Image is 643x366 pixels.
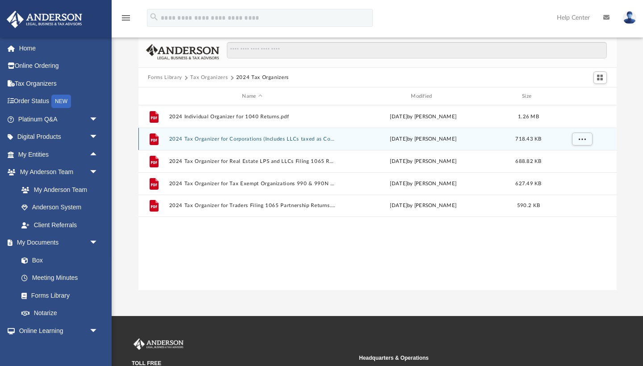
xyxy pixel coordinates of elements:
button: 2024 Tax Organizer for Tax Exempt Organizations 990 & 990N Returns.pdf [169,181,336,187]
span: 627.49 KB [515,181,541,186]
div: id [142,92,164,100]
div: [DATE] by [PERSON_NAME] [340,113,507,121]
a: Online Ordering [6,57,112,75]
span: arrow_drop_down [89,163,107,182]
button: More options [572,133,592,146]
button: 2024 Tax Organizers [236,74,289,82]
span: arrow_drop_up [89,146,107,164]
button: Forms Library [148,74,182,82]
div: [DATE] by [PERSON_NAME] [340,180,507,188]
div: Size [510,92,546,100]
a: Home [6,39,112,57]
a: Notarize [13,304,107,322]
img: Anderson Advisors Platinum Portal [132,338,185,350]
span: 688.82 KB [515,159,541,164]
button: Switch to Grid View [593,71,607,84]
span: arrow_drop_down [89,322,107,340]
button: Tax Organizers [190,74,228,82]
div: [DATE] by [PERSON_NAME] [340,202,507,210]
a: Tax Organizers [6,75,112,92]
a: Box [13,251,103,269]
button: 2024 Tax Organizer for Corporations (Includes LLCs taxed as Corporations) 1120 and 1120S Returns.pdf [169,136,336,142]
a: Online Learningarrow_drop_down [6,322,107,340]
a: My Entitiesarrow_drop_up [6,146,112,163]
input: Search files and folders [227,42,606,59]
div: Name [168,92,335,100]
div: [DATE] by [PERSON_NAME] [340,158,507,166]
i: menu [121,12,131,23]
a: Order StatusNEW [6,92,112,111]
button: 2024 Tax Organizer for Traders Filing 1065 Partnership Returns.pdf [169,203,336,209]
img: Anderson Advisors Platinum Portal [4,11,85,28]
button: 2024 Tax Organizer for Real Estate LPS and LLCs Filing 1065 Returns.pdf [169,158,336,164]
div: [DATE] by [PERSON_NAME] [340,135,507,143]
div: Modified [339,92,506,100]
a: Platinum Q&Aarrow_drop_down [6,110,112,128]
a: Client Referrals [13,216,107,234]
a: My Anderson Teamarrow_drop_down [6,163,107,181]
a: My Documentsarrow_drop_down [6,234,107,252]
a: menu [121,17,131,23]
a: Forms Library [13,287,103,304]
i: search [149,12,159,22]
div: NEW [51,95,71,108]
span: 1.26 MB [518,114,539,119]
button: 2024 Individual Organizer for 1040 Returns.pdf [169,114,336,120]
span: 718.43 KB [515,137,541,141]
a: Anderson System [13,199,107,216]
span: arrow_drop_down [89,110,107,129]
span: arrow_drop_down [89,234,107,252]
span: 590.2 KB [517,203,539,208]
a: Meeting Minutes [13,269,107,287]
span: arrow_drop_down [89,128,107,146]
div: id [550,92,613,100]
img: User Pic [623,11,636,24]
a: Digital Productsarrow_drop_down [6,128,112,146]
a: My Anderson Team [13,181,103,199]
div: grid [138,105,617,291]
small: Headquarters & Operations [359,354,580,362]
